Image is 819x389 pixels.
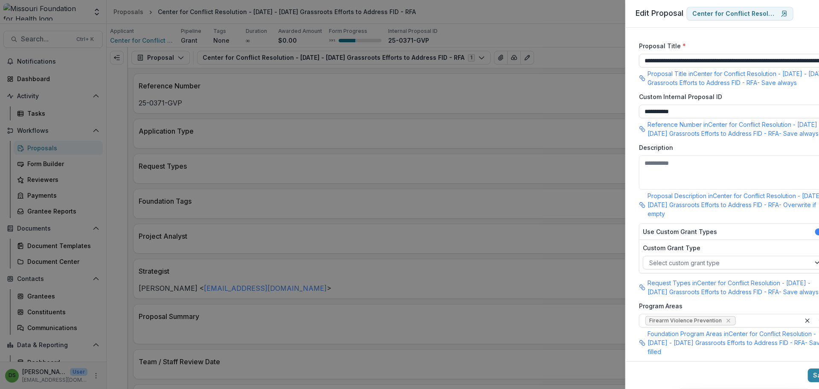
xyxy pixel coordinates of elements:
[636,9,683,18] span: Edit Proposal
[687,7,793,20] a: Center for Conflict Resolution
[724,316,732,325] div: Remove Firearm Violence Prevention
[643,227,717,236] label: Use Custom Grant Types
[692,10,778,18] p: Center for Conflict Resolution
[649,318,722,324] span: Firearm Violence Prevention
[802,316,813,326] div: Clear selected options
